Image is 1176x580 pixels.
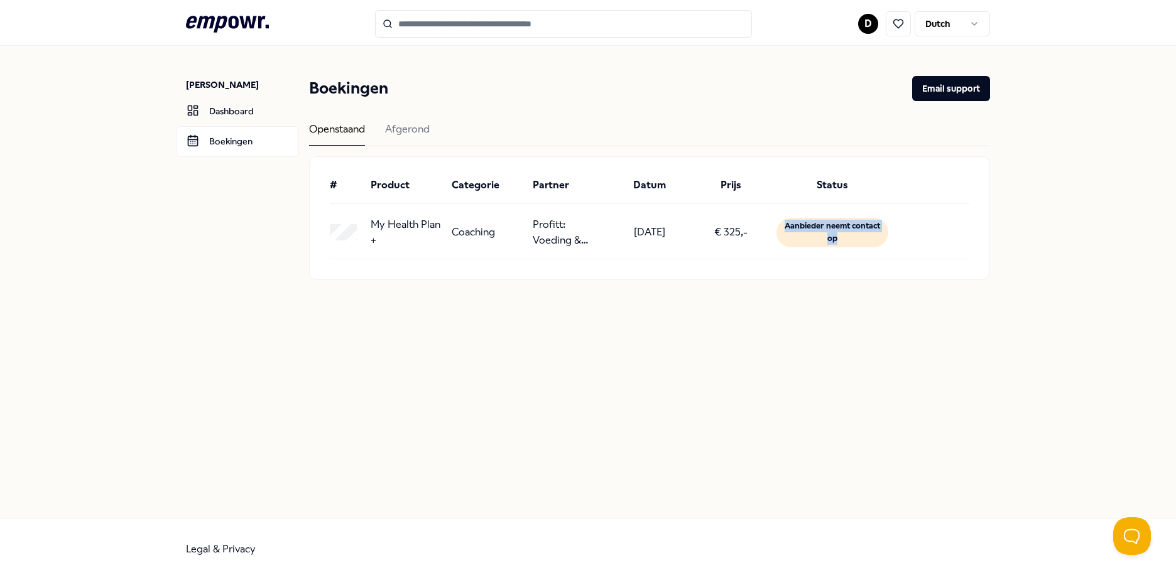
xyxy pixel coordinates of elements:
[186,78,299,91] p: [PERSON_NAME]
[330,177,361,193] div: #
[1113,517,1151,555] iframe: Help Scout Beacon - Open
[776,218,888,247] div: Aanbieder neemt contact op
[533,177,604,193] div: Partner
[176,126,299,156] a: Boekingen
[714,224,748,240] p: € 325,-
[309,121,365,146] div: Openstaand
[695,177,766,193] div: Prijs
[176,96,299,126] a: Dashboard
[634,224,665,240] p: [DATE]
[371,217,442,249] p: My Health Plan +
[452,224,495,240] p: Coaching
[776,177,888,193] div: Status
[533,217,604,249] p: Profitt: Voeding & diëtiek
[614,177,685,193] div: Datum
[309,76,388,101] h1: Boekingen
[186,543,256,555] a: Legal & Privacy
[371,177,442,193] div: Product
[912,76,990,101] button: Email support
[385,121,430,146] div: Afgerond
[375,10,752,38] input: Search for products, categories or subcategories
[452,177,523,193] div: Categorie
[858,14,878,34] button: D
